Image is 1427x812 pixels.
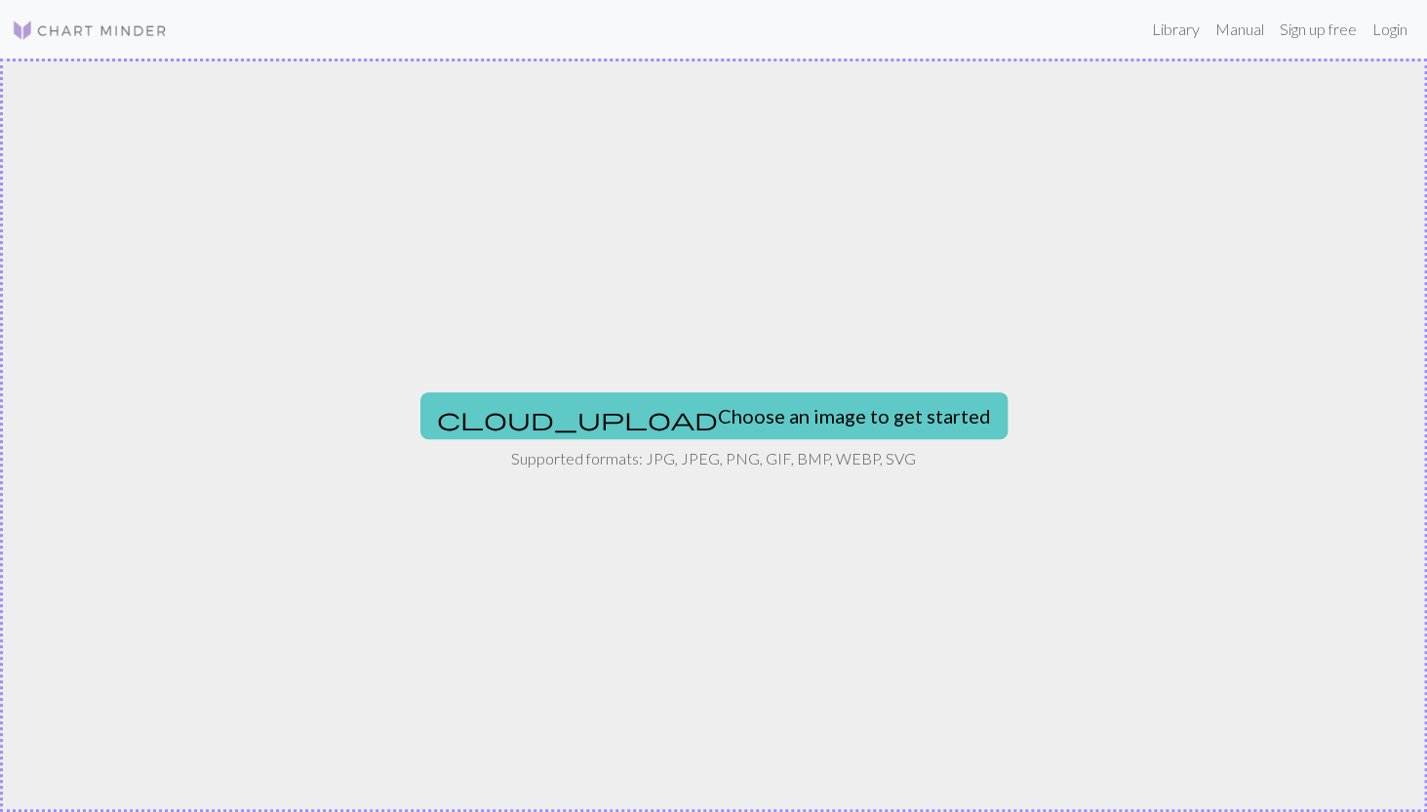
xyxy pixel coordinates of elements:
[1208,10,1272,49] a: Manual
[1365,10,1415,49] a: Login
[511,447,916,470] p: Supported formats: JPG, JPEG, PNG, GIF, BMP, WEBP, SVG
[1272,10,1365,49] a: Sign up free
[1144,10,1208,49] a: Library
[437,405,718,432] span: cloud_upload
[12,19,168,42] img: Logo
[420,392,1008,439] button: Choose an image to get started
